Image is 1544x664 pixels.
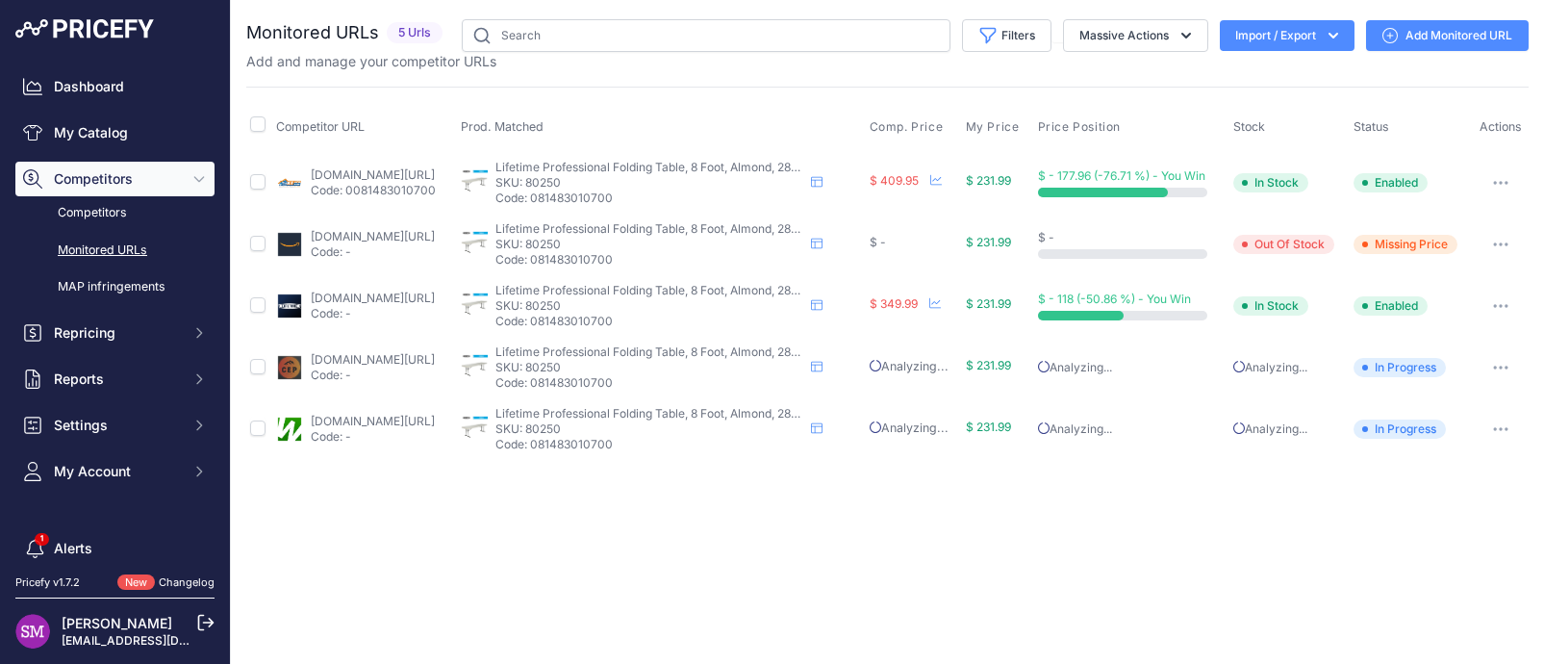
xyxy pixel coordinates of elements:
a: Competitors [15,196,215,230]
span: In Stock [1233,173,1308,192]
span: Enabled [1354,296,1428,316]
span: My Price [966,119,1020,135]
p: SKU: 80250 [495,360,803,375]
a: Changelog [159,575,215,589]
span: Settings [54,416,180,435]
button: Filters [962,19,1051,52]
nav: Sidebar [15,69,215,639]
span: Enabled [1354,173,1428,192]
span: Reports [54,370,180,389]
a: Add Monitored URL [1366,20,1529,51]
p: Analyzing... [1233,360,1346,375]
button: My Account [15,454,215,489]
span: In Stock [1233,296,1308,316]
p: Code: 081483010700 [495,191,803,206]
input: Search [462,19,950,52]
a: Monitored URLs [15,234,215,268]
span: Lifetime Professional Folding Table, 8 Foot, Almond, 280250 - Almond - 8 Foot [495,160,918,174]
p: Analyzing... [1038,421,1227,437]
a: [PERSON_NAME] [62,615,172,631]
img: Pricefy Logo [15,19,154,38]
button: Reports [15,362,215,396]
button: Comp. Price [870,119,948,135]
span: In Progress [1354,420,1446,439]
button: Competitors [15,162,215,196]
span: Prod. Matched [461,119,544,134]
p: SKU: 80250 [495,237,803,252]
p: Code: - [311,368,435,383]
button: My Price [966,119,1024,135]
p: SKU: 80250 [495,175,803,191]
p: Code: 081483010700 [495,314,803,329]
span: My Account [54,462,180,481]
button: Repricing [15,316,215,350]
span: $ 231.99 [966,296,1011,311]
span: $ 349.99 [870,296,918,311]
p: Add and manage your competitor URLs [246,52,496,71]
span: Status [1354,119,1389,134]
span: Competitor URL [276,119,365,134]
p: Analyzing... [1038,360,1227,375]
span: New [117,575,155,591]
span: In Progress [1354,358,1446,377]
a: Dashboard [15,69,215,104]
span: $ - 118 (-50.86 %) - You Win [1038,292,1191,306]
p: Code: 081483010700 [495,437,803,452]
button: Massive Actions [1063,19,1208,52]
span: Lifetime Professional Folding Table, 8 Foot, Almond, 280250 - Almond - 8 Foot [495,406,918,421]
h2: Monitored URLs [246,19,379,46]
p: Analyzing... [1233,421,1346,437]
p: Code: - [311,244,435,260]
a: [DOMAIN_NAME][URL] [311,414,435,428]
span: Analyzing... [870,421,949,435]
span: Lifetime Professional Folding Table, 8 Foot, Almond, 280250 - Almond - 8 Foot [495,345,918,359]
span: $ 231.99 [966,173,1011,188]
div: $ - [1038,230,1227,245]
p: SKU: 80250 [495,298,803,314]
a: [DOMAIN_NAME][URL] [311,291,435,305]
a: [DOMAIN_NAME][URL] [311,229,435,243]
span: Comp. Price [870,119,944,135]
p: SKU: 80250 [495,421,803,437]
button: Import / Export [1220,20,1354,51]
span: $ 231.99 [966,358,1011,372]
button: Price Position [1038,119,1125,135]
span: 5 Urls [387,22,443,44]
p: Code: - [311,429,435,445]
span: Stock [1233,119,1265,134]
a: [DOMAIN_NAME][URL] [311,167,435,182]
span: Out Of Stock [1233,235,1334,254]
div: Pricefy v1.7.2 [15,575,80,591]
span: $ 231.99 [966,420,1011,434]
span: $ - 177.96 (-76.71 %) - You Win [1038,168,1205,183]
p: Code: 081483010700 [495,375,803,391]
a: My Catalog [15,115,215,150]
span: Actions [1480,119,1522,134]
button: Settings [15,408,215,443]
a: MAP infringements [15,270,215,304]
a: [DOMAIN_NAME][URL] [311,352,435,367]
span: Competitors [54,169,180,189]
span: $ 231.99 [966,235,1011,249]
p: Code: - [311,306,435,321]
p: Code: 0081483010700 [311,183,436,198]
span: Lifetime Professional Folding Table, 8 Foot, Almond, 280250 - Almond - 8 Foot [495,221,918,236]
span: Analyzing... [870,359,949,373]
span: $ 409.95 [870,173,919,188]
span: Lifetime Professional Folding Table, 8 Foot, Almond, 280250 - Almond - 8 Foot [495,283,918,297]
span: Price Position [1038,119,1121,135]
span: Repricing [54,323,180,343]
p: Code: 081483010700 [495,252,803,268]
div: $ - [870,235,958,250]
a: Alerts [15,531,215,566]
span: Missing Price [1354,235,1457,254]
a: [EMAIL_ADDRESS][DOMAIN_NAME] [62,633,263,648]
